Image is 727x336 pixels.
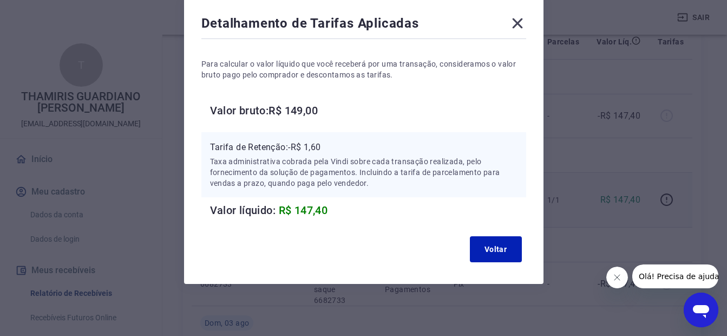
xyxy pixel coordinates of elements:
[210,202,526,219] h6: Valor líquido:
[201,59,526,80] p: Para calcular o valor líquido que você receberá por uma transação, consideramos o valor bruto pag...
[210,156,518,189] p: Taxa administrativa cobrada pela Vindi sobre cada transação realizada, pelo fornecimento da soluç...
[684,293,718,327] iframe: Botão para abrir a janela de mensagens
[210,141,518,154] p: Tarifa de Retenção: -R$ 1,60
[470,236,522,262] button: Voltar
[201,15,526,36] div: Detalhamento de Tarifas Aplicadas
[6,8,91,16] span: Olá! Precisa de ajuda?
[606,267,628,288] iframe: Fechar mensagem
[632,264,718,288] iframe: Mensagem da empresa
[279,204,328,217] span: R$ 147,40
[210,102,526,119] h6: Valor bruto: R$ 149,00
